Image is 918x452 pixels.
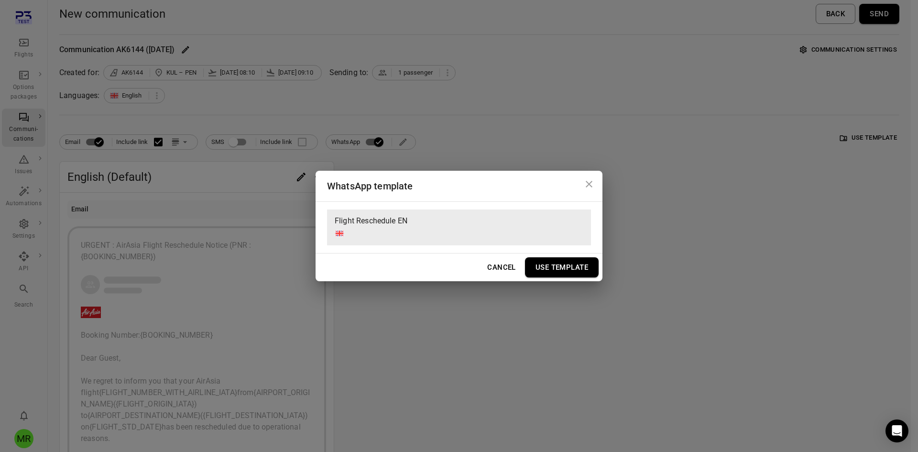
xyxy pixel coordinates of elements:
h2: WhatsApp template [316,171,602,201]
button: Close dialog [579,175,599,194]
button: Use Template [525,257,599,277]
div: Flight Reschedule EN [327,209,591,245]
div: Open Intercom Messenger [885,419,908,442]
button: Cancel [482,257,521,277]
span: Flight Reschedule EN [335,215,407,227]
